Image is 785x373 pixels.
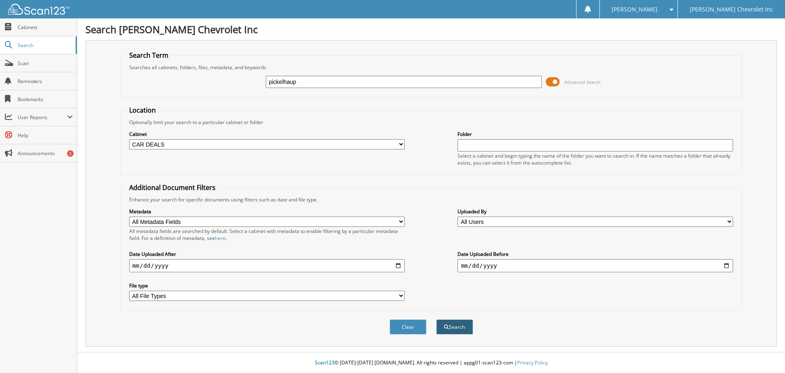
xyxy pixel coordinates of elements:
[85,23,777,36] h1: Search [PERSON_NAME] Chevrolet Inc
[125,64,738,71] div: Searches all cabinets, folders, files, metadata, and keywords
[67,150,74,157] div: 5
[18,150,73,157] span: Announcements
[129,131,405,138] label: Cabinet
[690,7,773,12] span: [PERSON_NAME] Chevrolet Inc
[517,359,548,366] a: Privacy Policy
[458,208,733,215] label: Uploaded By
[129,251,405,258] label: Date Uploaded After
[458,152,733,166] div: Select a cabinet and begin typing the name of the folder you want to search in. If the name match...
[18,114,67,121] span: User Reports
[315,359,334,366] span: Scan123
[125,119,738,126] div: Optionally limit your search to a particular cabinet or folder
[18,24,73,31] span: Cabinets
[215,235,226,242] a: here
[18,60,73,67] span: Scan
[129,282,405,289] label: File type
[18,78,73,85] span: Reminders
[77,353,785,373] div: © [DATE]-[DATE] [DOMAIN_NAME]. All rights reserved | appg01-scan123-com |
[458,259,733,272] input: end
[18,96,73,103] span: Bookmarks
[129,208,405,215] label: Metadata
[125,183,220,192] legend: Additional Document Filters
[458,251,733,258] label: Date Uploaded Before
[390,319,426,335] button: Clear
[129,228,405,242] div: All metadata fields are searched by default. Select a cabinet with metadata to enable filtering b...
[18,42,72,49] span: Search
[125,196,738,203] div: Enhance your search for specific documents using filters such as date and file type.
[18,132,73,139] span: Help
[744,334,785,373] iframe: Chat Widget
[564,79,601,85] span: Advanced Search
[8,4,70,15] img: scan123-logo-white.svg
[129,259,405,272] input: start
[125,106,160,115] legend: Location
[125,51,173,60] legend: Search Term
[612,7,657,12] span: [PERSON_NAME]
[436,319,473,335] button: Search
[458,131,733,138] label: Folder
